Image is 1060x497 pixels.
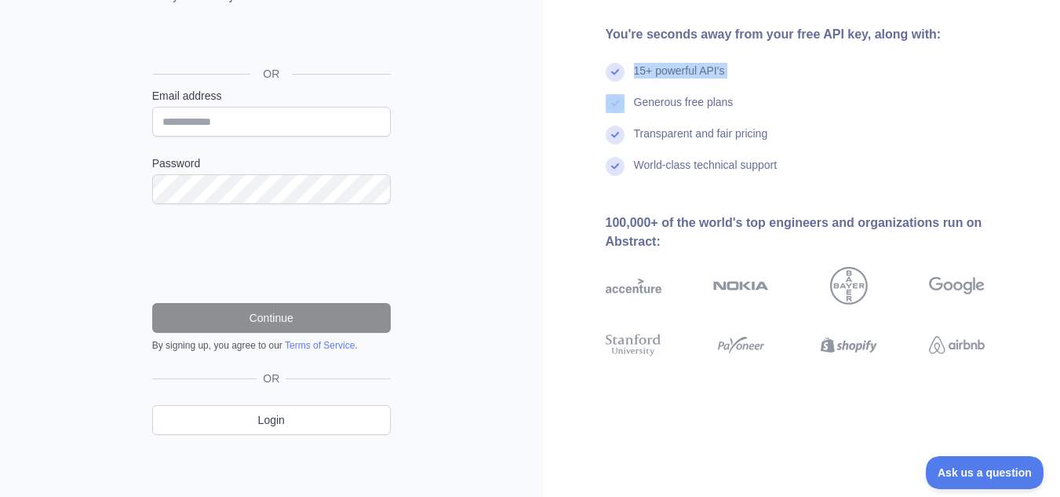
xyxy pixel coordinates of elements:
[152,405,391,435] a: Login
[634,94,734,126] div: Generous free plans
[606,25,1036,44] div: You're seconds away from your free API key, along with:
[926,456,1044,489] iframe: Toggle Customer Support
[713,267,769,305] img: nokia
[634,63,725,94] div: 15+ powerful API's
[152,339,391,352] div: By signing up, you agree to our .
[606,267,661,305] img: accenture
[634,126,768,157] div: Transparent and fair pricing
[152,303,391,333] button: Continue
[606,214,1036,251] div: 100,000+ of the world's top engineers and organizations run on Abstract:
[929,331,985,360] img: airbnb
[606,126,625,144] img: check mark
[285,340,355,351] a: Terms of Service
[606,157,625,176] img: check mark
[606,331,661,360] img: stanford university
[606,94,625,113] img: check mark
[152,88,391,104] label: Email address
[713,331,769,360] img: payoneer
[634,157,778,188] div: World-class technical support
[250,66,292,82] span: OR
[152,155,391,171] label: Password
[257,371,286,386] span: OR
[830,267,868,305] img: bayer
[144,21,395,56] iframe: Sign in with Google Button
[929,267,985,305] img: google
[821,331,876,360] img: shopify
[606,63,625,82] img: check mark
[152,223,391,284] iframe: reCAPTCHA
